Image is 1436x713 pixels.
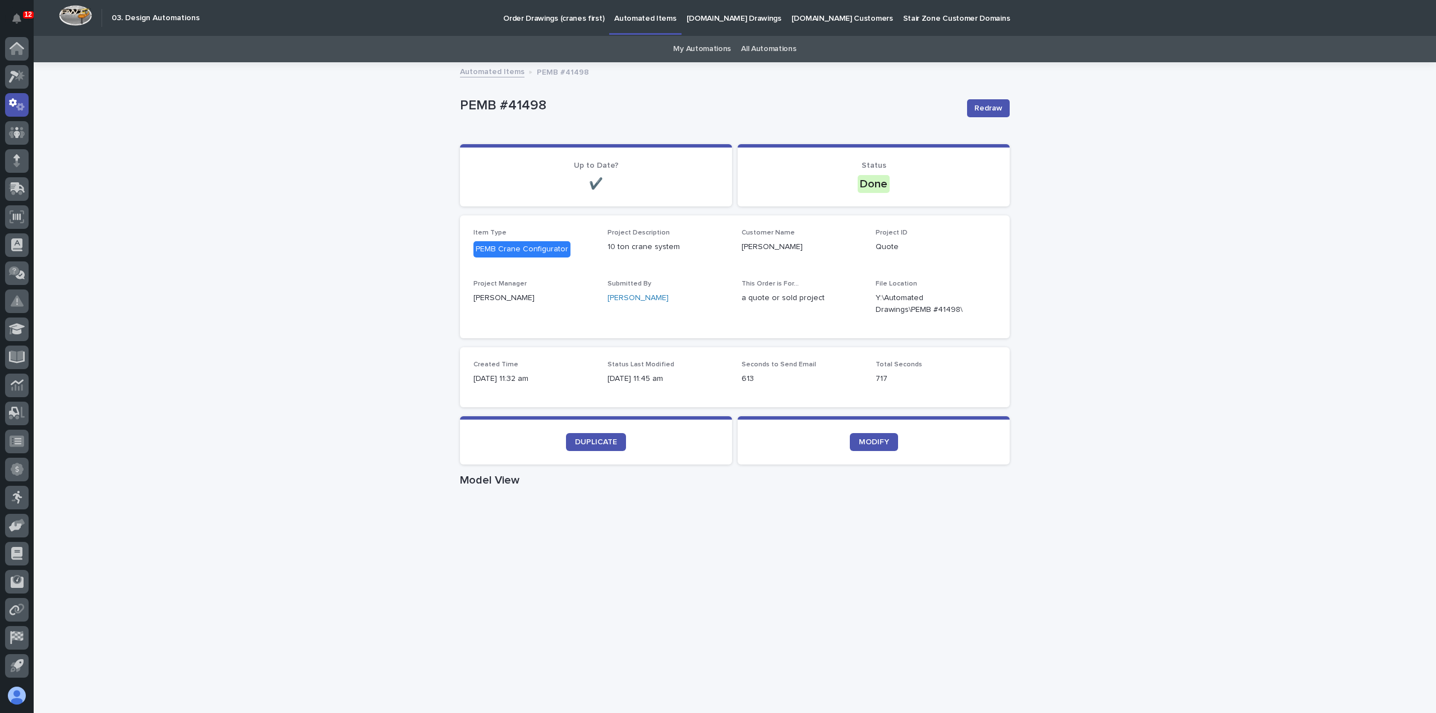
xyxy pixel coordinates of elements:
span: Submitted By [607,280,651,287]
a: DUPLICATE [566,433,626,451]
button: Notifications [5,7,29,30]
div: PEMB Crane Configurator [473,241,570,257]
a: MODIFY [850,433,898,451]
span: Project Manager [473,280,527,287]
h1: Model View [460,473,1010,487]
p: [DATE] 11:32 am [473,373,594,385]
p: 10 ton crane system [607,241,728,253]
span: Redraw [974,103,1002,114]
span: Customer Name [742,229,795,236]
div: Notifications12 [14,13,29,31]
span: Total Seconds [876,361,922,368]
span: File Location [876,280,917,287]
img: Workspace Logo [59,5,92,26]
span: Seconds to Send Email [742,361,816,368]
span: Status [862,162,886,169]
a: Automated Items [460,65,524,77]
p: a quote or sold project [742,292,862,304]
span: Up to Date? [574,162,619,169]
p: PEMB #41498 [537,65,589,77]
span: Status Last Modified [607,361,674,368]
a: [PERSON_NAME] [607,292,669,304]
h2: 03. Design Automations [112,13,200,23]
span: Project ID [876,229,908,236]
p: 613 [742,373,862,385]
p: [DATE] 11:45 am [607,373,728,385]
button: Redraw [967,99,1010,117]
span: Item Type [473,229,507,236]
p: [PERSON_NAME] [742,241,862,253]
span: MODIFY [859,438,889,446]
: Y:\Automated Drawings\PEMB #41498\ [876,292,969,316]
span: Created Time [473,361,518,368]
a: All Automations [741,36,796,62]
p: Quote [876,241,996,253]
button: users-avatar [5,684,29,707]
span: Project Description [607,229,670,236]
a: My Automations [673,36,731,62]
p: 12 [25,11,32,19]
p: [PERSON_NAME] [473,292,594,304]
span: This Order is For... [742,280,799,287]
div: Done [858,175,890,193]
span: DUPLICATE [575,438,617,446]
p: 717 [876,373,996,385]
p: PEMB #41498 [460,98,958,114]
p: ✔️ [473,177,719,191]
